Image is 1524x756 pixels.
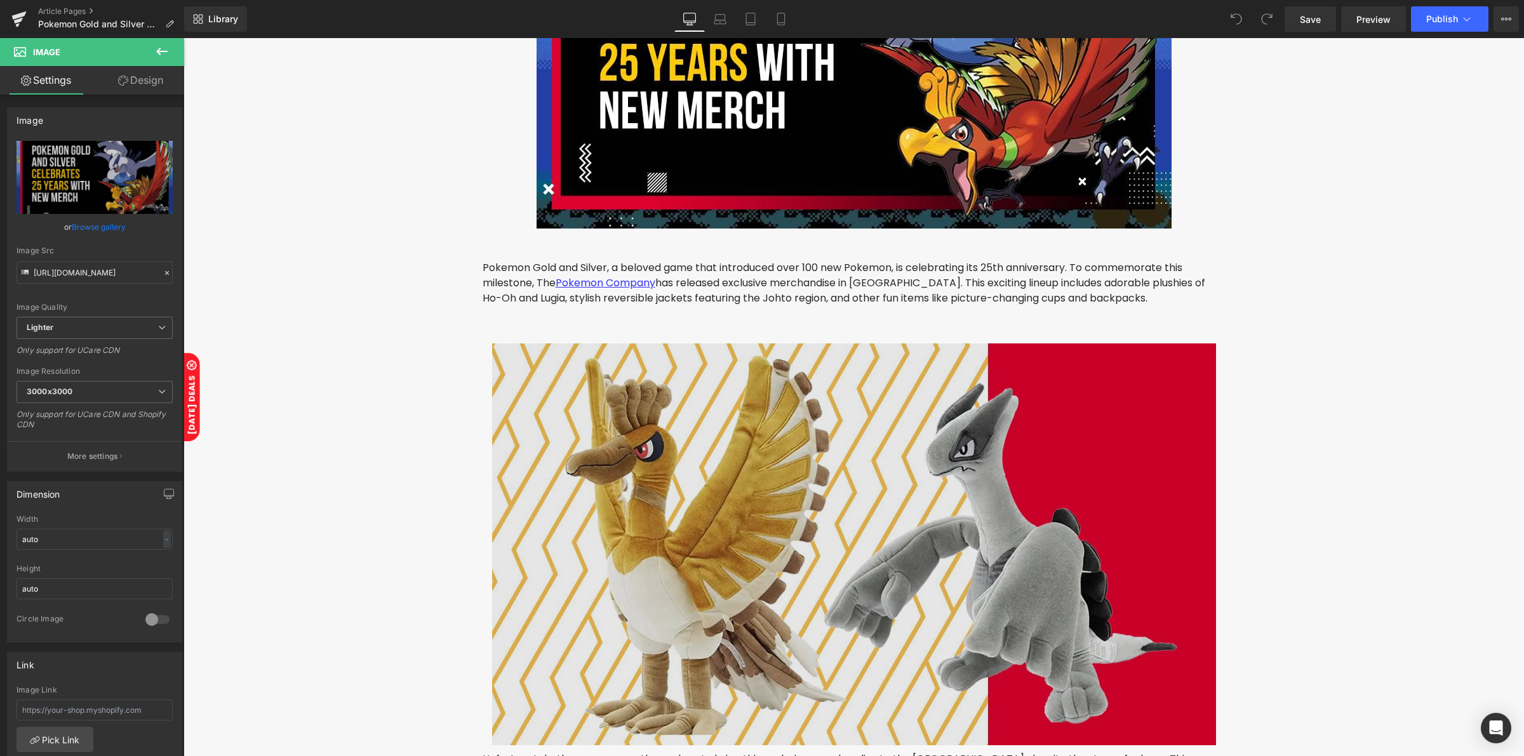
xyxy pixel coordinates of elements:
[17,614,133,627] div: Circle Image
[72,216,126,238] a: Browse gallery
[17,515,173,524] div: Width
[17,246,173,255] div: Image Src
[184,38,1524,756] iframe: To enrich screen reader interactions, please activate Accessibility in Grammarly extension settings
[17,108,43,126] div: Image
[17,482,60,500] div: Dimension
[126,74,137,84] img: tab_keywords_by_traffic_grey.svg
[38,6,184,17] a: Article Pages
[17,303,173,312] div: Image Quality
[208,13,238,25] span: Library
[27,387,72,396] b: 3000x3000
[17,220,173,234] div: or
[184,6,247,32] a: New Library
[1411,6,1488,32] button: Publish
[34,74,44,84] img: tab_domain_overview_orange.svg
[67,451,118,462] p: More settings
[17,564,173,573] div: Height
[163,531,171,548] div: -
[1254,6,1280,32] button: Redo
[17,345,173,364] div: Only support for UCare CDN
[735,6,766,32] a: Tablet
[27,322,53,332] b: Lighter
[20,33,30,43] img: website_grey.svg
[17,529,173,550] input: auto
[17,262,173,284] input: Link
[33,33,140,43] div: Domain: [DOMAIN_NAME]
[140,75,214,83] div: Keywords by Traffic
[299,222,1042,268] p: Pokemon Gold and Silver, a beloved game that introduced over 100 new Pokemon, is celebrating its ...
[1494,6,1519,32] button: More
[1356,13,1391,26] span: Preview
[1426,14,1458,24] span: Publish
[17,700,173,720] input: https://your-shop.myshopify.com
[8,441,182,471] button: More settings
[95,66,187,95] a: Design
[1224,6,1249,32] button: Undo
[36,20,62,30] div: v 4.0.24
[674,6,705,32] a: Desktop
[1341,6,1406,32] a: Preview
[17,409,173,438] div: Only support for UCare CDN and Shopify CDN
[1300,13,1321,26] span: Save
[17,686,173,694] div: Image Link
[17,653,34,670] div: Link
[48,75,114,83] div: Domain Overview
[17,727,93,752] a: Pick Link
[38,19,160,29] span: Pokemon Gold and Silver Celebrate 25 Years with New Merch
[705,6,735,32] a: Laptop
[20,20,30,30] img: logo_orange.svg
[1481,713,1511,743] div: Open Intercom Messenger
[372,237,472,252] a: Pokemon Company
[17,367,173,376] div: Image Resolution
[17,578,173,599] input: auto
[33,47,60,57] span: Image
[766,6,796,32] a: Mobile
